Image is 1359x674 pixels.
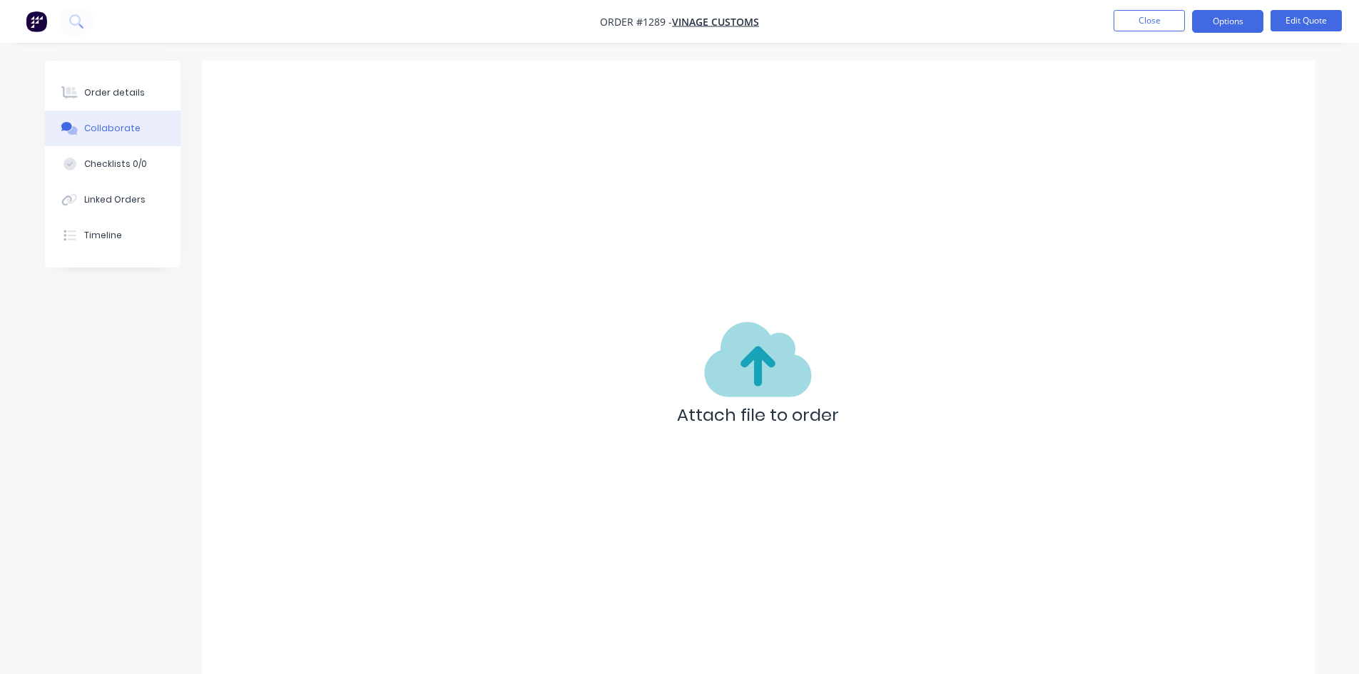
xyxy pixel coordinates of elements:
[1271,10,1342,31] button: Edit Quote
[26,11,47,32] img: Factory
[45,146,180,182] button: Checklists 0/0
[84,158,147,170] div: Checklists 0/0
[672,15,759,29] a: Vinage Customs
[84,193,146,206] div: Linked Orders
[1114,10,1185,31] button: Close
[45,218,180,253] button: Timeline
[84,122,141,135] div: Collaborate
[84,229,122,242] div: Timeline
[1192,10,1263,33] button: Options
[600,15,672,29] span: Order #1289 -
[45,75,180,111] button: Order details
[84,86,145,99] div: Order details
[677,402,839,428] p: Attach file to order
[45,111,180,146] button: Collaborate
[45,182,180,218] button: Linked Orders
